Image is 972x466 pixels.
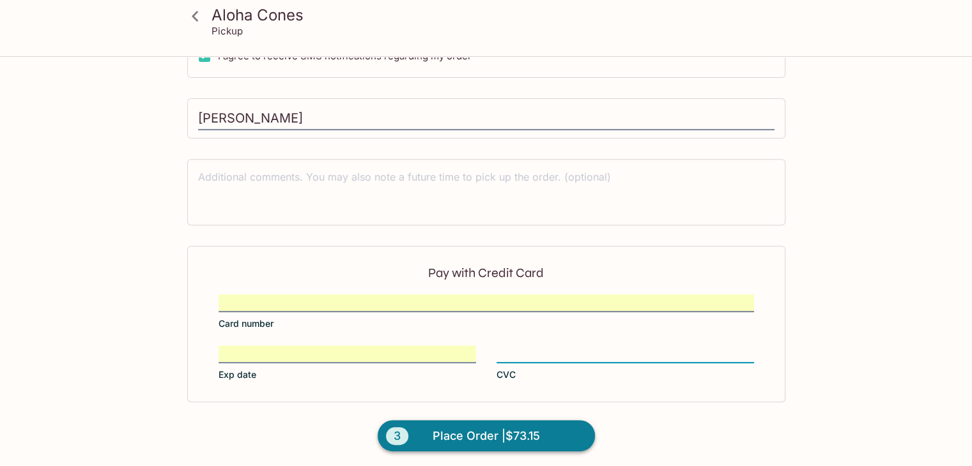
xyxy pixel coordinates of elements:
span: Exp date [219,368,256,381]
iframe: Secure card number input frame [219,296,754,310]
iframe: Secure CVC input frame [497,347,754,361]
p: Pay with Credit Card [219,267,754,279]
span: Place Order | $73.15 [433,426,540,446]
input: Enter first and last name [198,107,775,131]
iframe: Secure expiration date input frame [219,347,476,361]
span: 3 [386,427,408,445]
p: Pickup [212,25,243,37]
span: Card number [219,317,274,330]
button: 3Place Order |$73.15 [378,420,595,452]
span: CVC [497,368,516,381]
h3: Aloha Cones [212,5,783,25]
